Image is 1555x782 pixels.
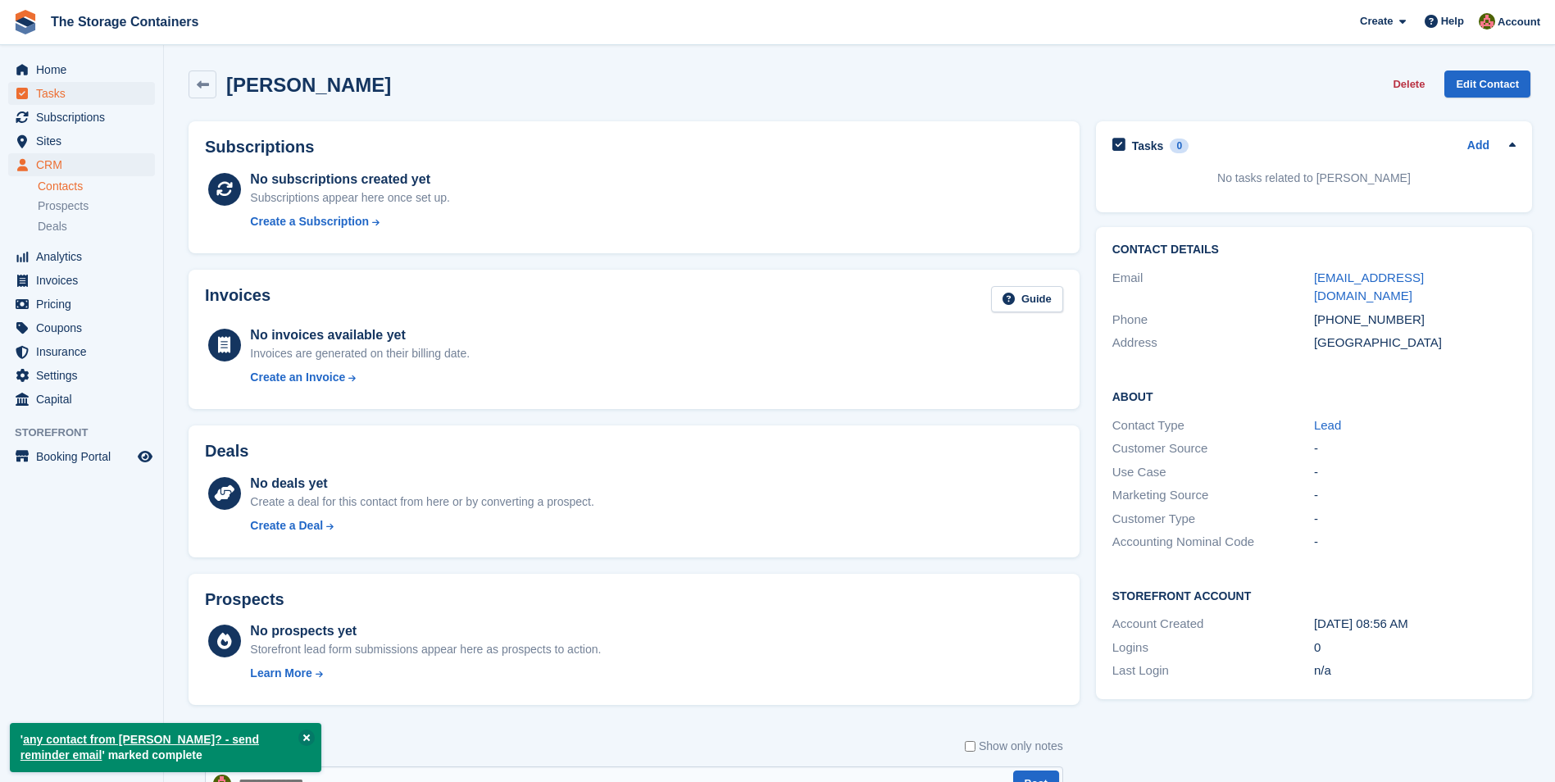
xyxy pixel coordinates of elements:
[36,293,134,316] span: Pricing
[1479,13,1495,30] img: Kirsty Simpson
[8,340,155,363] a: menu
[1112,533,1314,552] div: Accounting Nominal Code
[1112,243,1516,257] h2: Contact Details
[1112,269,1314,306] div: Email
[36,130,134,152] span: Sites
[20,733,259,762] a: any contact from [PERSON_NAME]? - send reminder email
[1314,486,1516,505] div: -
[1112,615,1314,634] div: Account Created
[1314,311,1516,330] div: [PHONE_NUMBER]
[8,445,155,468] a: menu
[36,58,134,81] span: Home
[1360,13,1393,30] span: Create
[1498,14,1540,30] span: Account
[965,738,975,755] input: Show only notes
[250,474,593,493] div: No deals yet
[36,445,134,468] span: Booking Portal
[8,58,155,81] a: menu
[8,388,155,411] a: menu
[135,447,155,466] a: Preview store
[8,130,155,152] a: menu
[36,364,134,387] span: Settings
[1132,139,1164,153] h2: Tasks
[205,442,248,461] h2: Deals
[250,517,323,534] div: Create a Deal
[8,106,155,129] a: menu
[36,340,134,363] span: Insurance
[205,590,284,609] h2: Prospects
[991,286,1063,313] a: Guide
[1314,510,1516,529] div: -
[38,198,89,214] span: Prospects
[965,738,1063,755] label: Show only notes
[8,245,155,268] a: menu
[1112,334,1314,352] div: Address
[226,74,391,96] h2: [PERSON_NAME]
[44,8,205,35] a: The Storage Containers
[250,325,470,345] div: No invoices available yet
[1112,486,1314,505] div: Marketing Source
[250,189,450,207] div: Subscriptions appear here once set up.
[36,106,134,129] span: Subscriptions
[1112,587,1516,603] h2: Storefront Account
[1112,311,1314,330] div: Phone
[36,388,134,411] span: Capital
[250,641,601,658] div: Storefront lead form submissions appear here as prospects to action.
[250,665,311,682] div: Learn More
[1112,662,1314,680] div: Last Login
[1444,70,1530,98] a: Edit Contact
[1314,439,1516,458] div: -
[38,218,155,235] a: Deals
[250,665,601,682] a: Learn More
[8,364,155,387] a: menu
[250,369,345,386] div: Create an Invoice
[1112,439,1314,458] div: Customer Source
[1441,13,1464,30] span: Help
[250,517,593,534] a: Create a Deal
[38,219,67,234] span: Deals
[1314,334,1516,352] div: [GEOGRAPHIC_DATA]
[1112,416,1314,435] div: Contact Type
[205,286,271,313] h2: Invoices
[36,82,134,105] span: Tasks
[13,10,38,34] img: stora-icon-8386f47178a22dfd0bd8f6a31ec36ba5ce8667c1dd55bd0f319d3a0aa187defe.svg
[250,213,450,230] a: Create a Subscription
[1112,510,1314,529] div: Customer Type
[1112,463,1314,482] div: Use Case
[1386,70,1431,98] button: Delete
[1314,639,1516,657] div: 0
[250,213,369,230] div: Create a Subscription
[1112,170,1516,187] p: No tasks related to [PERSON_NAME]
[10,723,321,772] p: ' ' marked complete
[1170,139,1189,153] div: 0
[1314,271,1424,303] a: [EMAIL_ADDRESS][DOMAIN_NAME]
[38,198,155,215] a: Prospects
[250,345,470,362] div: Invoices are generated on their billing date.
[1314,533,1516,552] div: -
[8,82,155,105] a: menu
[1314,463,1516,482] div: -
[205,138,1063,157] h2: Subscriptions
[8,269,155,292] a: menu
[250,170,450,189] div: No subscriptions created yet
[1467,137,1489,156] a: Add
[36,245,134,268] span: Analytics
[15,425,163,441] span: Storefront
[1314,615,1516,634] div: [DATE] 08:56 AM
[8,316,155,339] a: menu
[250,493,593,511] div: Create a deal for this contact from here or by converting a prospect.
[8,153,155,176] a: menu
[38,179,155,194] a: Contacts
[36,269,134,292] span: Invoices
[8,293,155,316] a: menu
[1314,662,1516,680] div: n/a
[36,316,134,339] span: Coupons
[250,369,470,386] a: Create an Invoice
[36,153,134,176] span: CRM
[250,621,601,641] div: No prospects yet
[1314,418,1341,432] a: Lead
[1112,639,1314,657] div: Logins
[1112,388,1516,404] h2: About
